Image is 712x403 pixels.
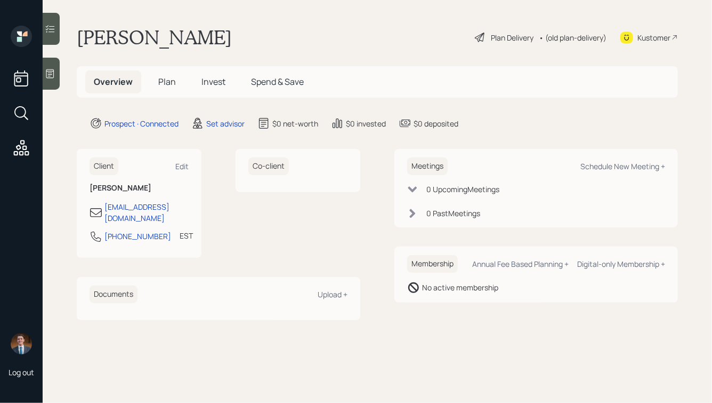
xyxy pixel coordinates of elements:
div: $0 deposited [414,118,458,129]
div: Schedule New Meeting + [580,161,665,171]
div: [PHONE_NUMBER] [104,231,171,242]
div: Annual Fee Based Planning + [472,259,569,269]
h6: Co-client [248,157,289,175]
h6: Client [90,157,118,175]
h6: Membership [407,255,458,273]
div: Log out [9,367,34,377]
div: 0 Upcoming Meeting s [426,184,499,195]
div: [EMAIL_ADDRESS][DOMAIN_NAME] [104,201,189,224]
span: Plan [158,76,176,88]
div: Prospect · Connected [104,118,179,129]
div: Set advisor [206,118,245,129]
div: Kustomer [637,32,670,43]
h6: Meetings [407,157,448,175]
div: EST [180,230,193,241]
div: $0 invested [346,118,386,129]
span: Spend & Save [251,76,304,88]
div: • (old plan-delivery) [539,32,606,43]
div: No active membership [422,282,498,293]
span: Overview [94,76,133,88]
h6: [PERSON_NAME] [90,184,189,193]
span: Invest [201,76,225,88]
h6: Documents [90,286,137,303]
div: Edit [175,161,189,171]
div: 0 Past Meeting s [426,208,480,219]
img: hunter_neumayer.jpg [11,333,32,354]
div: Upload + [318,289,347,299]
div: Digital-only Membership + [577,259,665,269]
div: $0 net-worth [272,118,318,129]
div: Plan Delivery [491,32,533,43]
h1: [PERSON_NAME] [77,26,232,49]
